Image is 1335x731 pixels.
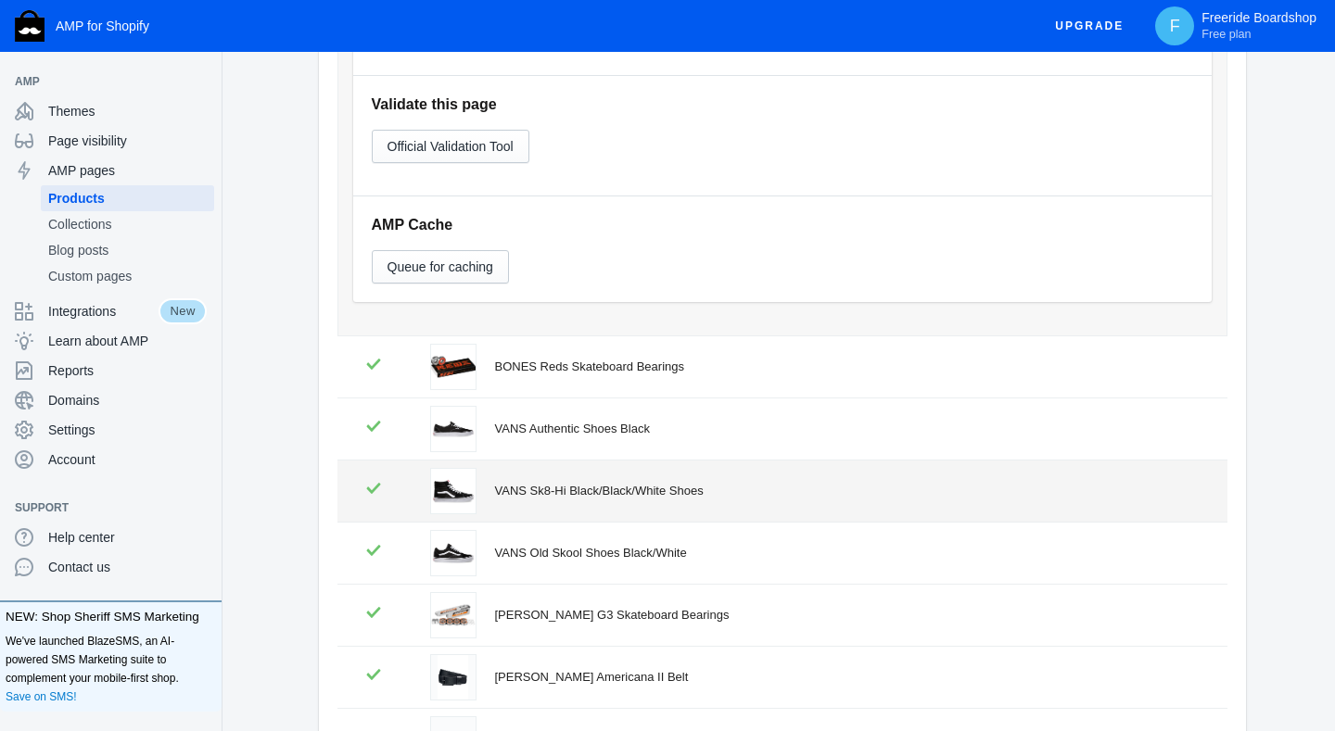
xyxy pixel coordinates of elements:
button: Add a sales channel [188,78,218,85]
span: Collections [48,215,207,233]
a: Official Validation Tool [372,138,529,153]
span: Domains [48,391,207,410]
span: New [159,298,207,324]
img: 0cf3629cf7bbdbf0e7da431dedbe1a64.jpg [431,469,476,513]
img: abbb31e0fdfb17b212764249a63cc8e3.jpg [431,531,476,575]
a: Settings [7,415,214,445]
button: Add a sales channel [188,504,218,511]
span: Learn about AMP [48,332,207,350]
span: AMP for Shopify [56,19,149,33]
span: Contact us [48,558,207,576]
span: Help center [48,528,207,547]
a: Custom pages [41,263,214,289]
a: Account [7,445,214,474]
div: [PERSON_NAME] Americana II Belt [495,668,1205,687]
span: Themes [48,102,207,120]
span: Support [15,498,188,517]
span: Free plan [1201,27,1251,42]
img: e027fb638be10e72892dc94bc17f3d89.jpg [431,593,476,637]
h5: AMP Cache [372,215,1193,234]
img: 0539e418abc532bf210b60c22dff95fe.jpg [431,407,476,451]
span: Upgrade [1055,9,1124,43]
span: AMP pages [48,161,207,180]
span: Custom pages [48,267,207,285]
div: VANS Old Skool Shoes Black/White [495,544,1205,562]
h5: Validate this page [372,95,1193,114]
button: Upgrade [1040,9,1138,44]
img: Shop Sheriff Logo [15,10,44,42]
a: Save on SMS! [6,687,77,706]
iframe: Drift Widget Chat Controller [1242,638,1313,709]
span: Integrations [48,302,159,321]
a: Page visibility [7,126,214,156]
a: Blog posts [41,237,214,263]
button: Official Validation Tool [372,130,529,163]
div: [PERSON_NAME] G3 Skateboard Bearings [495,606,1205,624]
span: Reports [48,361,207,380]
a: Products [41,185,214,211]
img: 2937825e8b22546dd7e8abc626b2afb5.jpg [438,655,469,699]
span: AMP [15,72,188,91]
a: Collections [41,211,214,237]
a: Domains [7,385,214,415]
a: IntegrationsNew [7,296,214,326]
a: Reports [7,356,214,385]
a: AMP pages [7,156,214,185]
button: Queue for caching [372,250,509,284]
div: VANS Sk8-Hi Black/Black/White Shoes [495,482,1205,500]
span: Account [48,450,207,469]
div: BONES Reds Skateboard Bearings [495,358,1205,376]
img: 6094a8e2a752bd3f97e3006b5e577fe9.jpg [431,345,476,389]
a: Contact us [7,552,214,582]
span: F [1165,17,1184,35]
p: Freeride Boardshop [1201,10,1316,42]
span: Settings [48,421,207,439]
span: Products [48,189,207,208]
span: Page visibility [48,132,207,150]
span: Blog posts [48,241,207,259]
span: Official Validation Tool [388,139,514,154]
a: Themes [7,96,214,126]
span: Queue for caching [388,259,493,274]
a: Learn about AMP [7,326,214,356]
div: VANS Authentic Shoes Black [495,420,1205,438]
